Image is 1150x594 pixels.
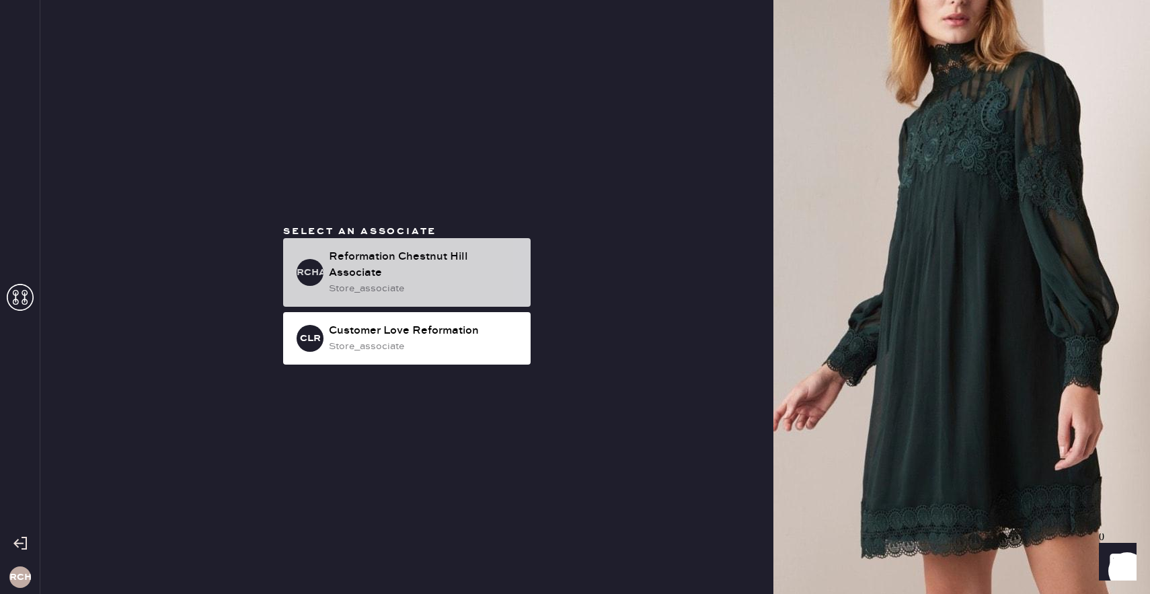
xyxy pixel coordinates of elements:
[329,339,520,354] div: store_associate
[297,268,323,277] h3: RCHA
[283,225,436,237] span: Select an associate
[1086,533,1144,591] iframe: Front Chat
[9,572,31,582] h3: RCH
[329,249,520,281] div: Reformation Chestnut Hill Associate
[329,323,520,339] div: Customer Love Reformation
[300,334,321,343] h3: CLR
[329,281,520,296] div: store_associate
